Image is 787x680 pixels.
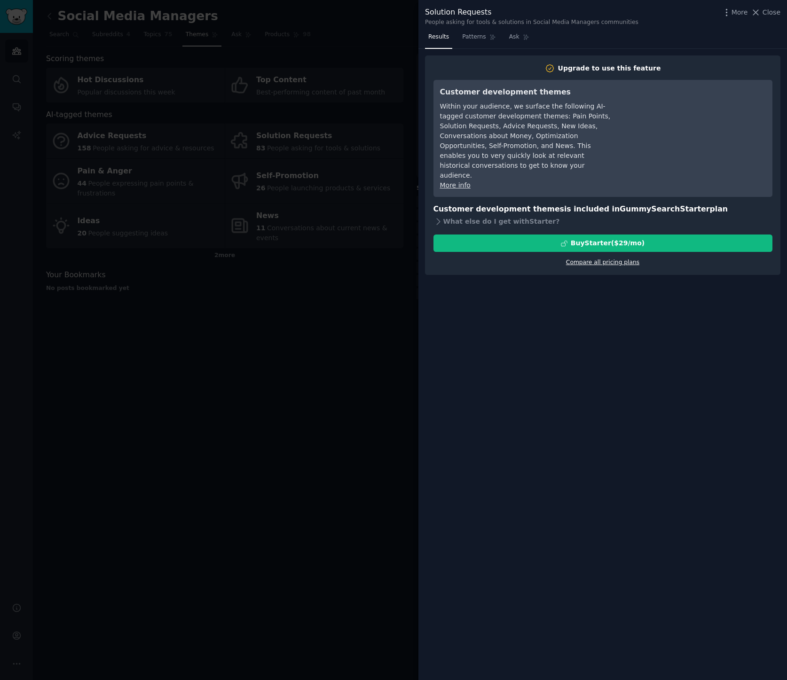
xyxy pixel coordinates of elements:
div: Buy Starter ($ 29 /mo ) [571,238,645,248]
button: More [722,8,748,17]
button: BuyStarter($29/mo) [433,234,772,252]
a: More info [440,181,471,189]
a: Ask [506,30,533,49]
span: GummySearch Starter [620,204,709,213]
span: Ask [509,33,519,41]
div: People asking for tools & solutions in Social Media Managers communities [425,18,638,27]
div: Solution Requests [425,7,638,18]
span: More [732,8,748,17]
a: Patterns [459,30,499,49]
iframe: YouTube video player [625,86,766,157]
div: Upgrade to use this feature [558,63,661,73]
a: Results [425,30,452,49]
span: Patterns [462,33,486,41]
a: Compare all pricing plans [566,259,639,266]
h3: Customer development themes [440,86,612,98]
span: Close [763,8,780,17]
span: Results [428,33,449,41]
button: Close [751,8,780,17]
div: Within your audience, we surface the following AI-tagged customer development themes: Pain Points... [440,102,612,180]
h3: Customer development themes is included in plan [433,203,772,215]
div: What else do I get with Starter ? [433,215,772,228]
